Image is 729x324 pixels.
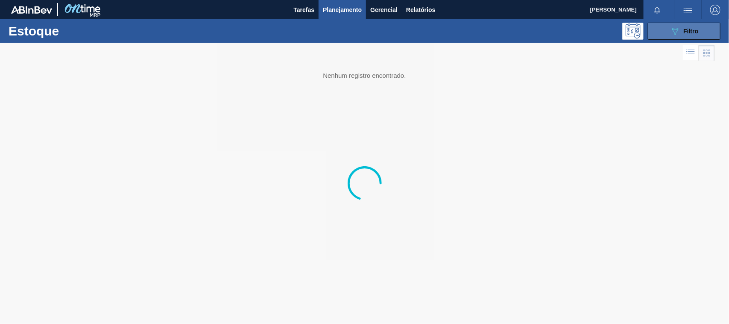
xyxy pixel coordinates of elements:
img: userActions [683,5,693,15]
span: Relatórios [406,5,435,15]
span: Planejamento [323,5,362,15]
button: Notificações [644,4,671,16]
button: Filtro [648,23,720,40]
h1: Estoque [9,26,134,36]
img: TNhmsLtSVTkK8tSr43FrP2fwEKptu5GPRR3wAAAABJRU5ErkJggg== [11,6,52,14]
span: Filtro [684,28,699,35]
div: Pogramando: nenhum usuário selecionado [622,23,644,40]
span: Gerencial [370,5,398,15]
img: Logout [710,5,720,15]
span: Tarefas [293,5,314,15]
